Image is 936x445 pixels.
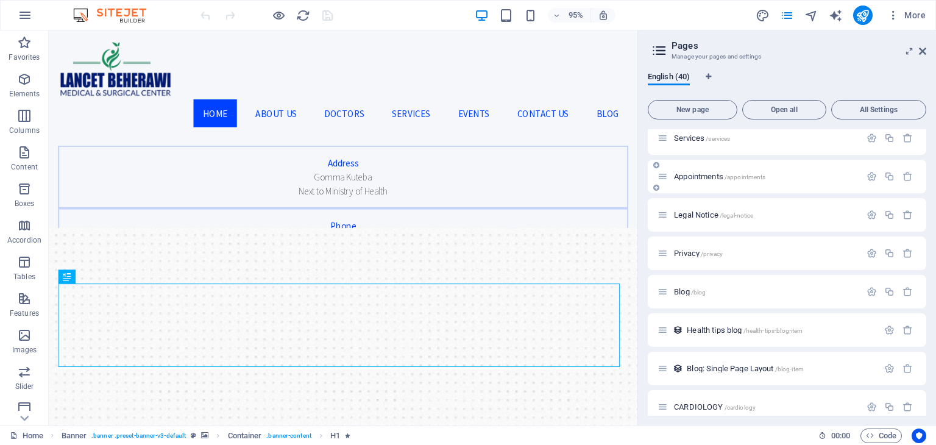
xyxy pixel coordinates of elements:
[13,272,35,282] p: Tables
[673,363,683,374] div: This layout is used as a template for all items (e.g. a blog post) of this collection. The conten...
[706,135,730,142] span: /services
[884,171,895,182] div: Duplicate
[804,9,818,23] i: Navigator
[683,365,878,372] div: Blog: Single Page Layout/blog-item
[902,210,913,220] div: Remove
[653,106,732,113] span: New page
[912,429,926,443] button: Usercentrics
[902,248,913,258] div: Remove
[62,429,87,443] span: Click to select. Double-click to edit
[670,173,860,180] div: Appointments/appointments
[691,289,706,296] span: /blog
[867,171,877,182] div: Settings
[831,100,926,119] button: All Settings
[648,69,690,87] span: English (40)
[670,249,860,257] div: Privacy/privacy
[884,133,895,143] div: Duplicate
[670,134,860,142] div: Services/services
[673,325,683,335] div: This layout is used as a template for all items (e.g. a blog post) of this collection. The conten...
[742,100,826,119] button: Open all
[748,106,821,113] span: Open all
[860,429,902,443] button: Code
[566,8,586,23] h6: 95%
[10,308,39,318] p: Features
[296,9,310,23] i: Reload page
[725,174,766,180] span: /appointments
[867,210,877,220] div: Settings
[228,429,262,443] span: Click to select. Double-click to edit
[902,402,913,412] div: Remove
[853,5,873,25] button: publish
[330,429,340,443] span: Click to select. Double-click to edit
[9,89,40,99] p: Elements
[902,171,913,182] div: Remove
[296,8,310,23] button: reload
[266,429,311,443] span: . banner-content
[804,8,819,23] button: navigator
[884,402,895,412] div: Duplicate
[884,210,895,220] div: Duplicate
[672,40,926,51] h2: Pages
[191,432,196,439] i: This element is a customizable preset
[91,429,186,443] span: . banner .preset-banner-v3-default
[70,8,161,23] img: Editor Logo
[687,364,804,373] span: Click to open page
[867,248,877,258] div: Settings
[15,199,35,208] p: Boxes
[884,248,895,258] div: Duplicate
[670,288,860,296] div: Blog/blog
[345,432,350,439] i: Element contains an animation
[271,8,286,23] button: Click here to leave preview mode and continue editing
[672,51,902,62] h3: Manage your pages and settings
[884,363,895,374] div: Settings
[674,172,765,181] span: Appointments
[837,106,921,113] span: All Settings
[775,366,804,372] span: /blog-item
[701,251,723,257] span: /privacy
[831,429,850,443] span: 00 00
[674,210,753,219] span: Legal Notice
[670,403,860,411] div: CARDIOLOGY/cardiology
[840,431,842,440] span: :
[902,287,913,297] div: Remove
[867,402,877,412] div: Settings
[780,8,795,23] button: pages
[687,326,803,335] span: Click to open page
[9,126,40,135] p: Columns
[720,212,754,219] span: /legal-notice
[674,402,756,411] span: Click to open page
[887,9,926,21] span: More
[867,133,877,143] div: Settings
[62,429,351,443] nav: breadcrumb
[866,429,896,443] span: Code
[780,9,794,23] i: Pages (Ctrl+Alt+S)
[15,382,34,391] p: Slider
[902,133,913,143] div: Remove
[743,327,803,334] span: /health-tips-blog-item
[12,345,37,355] p: Images
[902,363,913,374] div: Remove
[867,287,877,297] div: Settings
[674,249,723,258] span: Click to open page
[884,325,895,335] div: Settings
[882,5,931,25] button: More
[201,432,208,439] i: This element contains a background
[725,404,756,411] span: /cardiology
[756,8,770,23] button: design
[818,429,851,443] h6: Session time
[7,235,41,245] p: Accordion
[648,100,737,119] button: New page
[829,8,843,23] button: text_generator
[10,429,43,443] a: Click to cancel selection. Double-click to open Pages
[670,211,860,219] div: Legal Notice/legal-notice
[884,287,895,297] div: Duplicate
[648,72,926,95] div: Language Tabs
[756,9,770,23] i: Design (Ctrl+Alt+Y)
[674,287,706,296] span: Click to open page
[11,162,38,172] p: Content
[9,52,40,62] p: Favorites
[902,325,913,335] div: Remove
[674,133,730,143] span: Click to open page
[683,326,878,334] div: Health tips blog/health-tips-blog-item
[548,8,591,23] button: 95%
